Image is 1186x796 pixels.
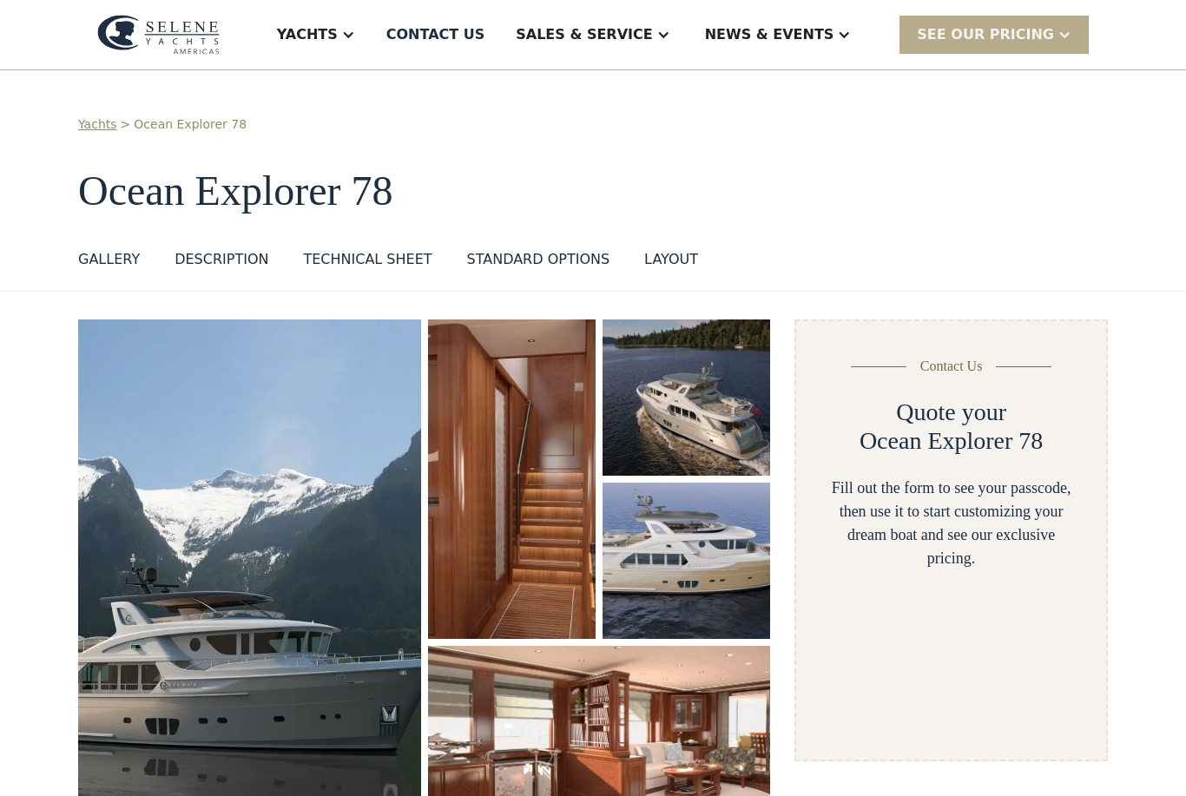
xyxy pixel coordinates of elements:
[175,249,268,277] a: DESCRIPTION
[97,15,220,55] img: logo
[78,249,140,270] div: GALLERY
[896,398,1006,427] h2: Quote your
[78,168,1108,214] h1: Ocean Explorer 78
[467,249,610,277] a: standard options
[920,356,983,377] div: Contact Us
[386,24,485,45] div: Contact US
[303,249,432,277] a: Technical sheet
[644,249,698,277] a: layout
[175,249,268,270] div: DESCRIPTION
[824,477,1078,570] div: Fill out the form to see your passcode, then use it to start customizing your dream boat and see ...
[824,595,1078,725] iframe: Form 0
[705,24,834,45] div: News & EVENTS
[516,24,652,45] div: Sales & Service
[644,249,698,270] div: layout
[467,249,610,270] div: standard options
[917,24,1054,45] div: SEE Our Pricing
[303,249,432,270] div: Technical sheet
[860,426,1043,456] h2: Ocean Explorer 78
[78,249,140,277] a: GALLERY
[121,115,131,134] div: >
[134,115,247,134] a: Ocean Explorer 78
[277,24,338,45] div: Yachts
[78,115,117,134] a: Yachts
